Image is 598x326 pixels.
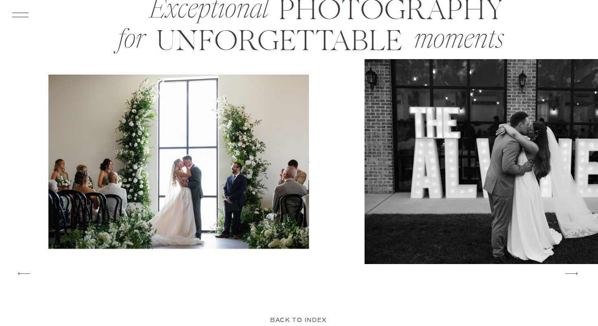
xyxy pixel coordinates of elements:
[371,25,547,46] p: moments
[43,25,219,46] p: for
[151,26,407,67] h2: unforgettable
[266,316,331,326] a: back to index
